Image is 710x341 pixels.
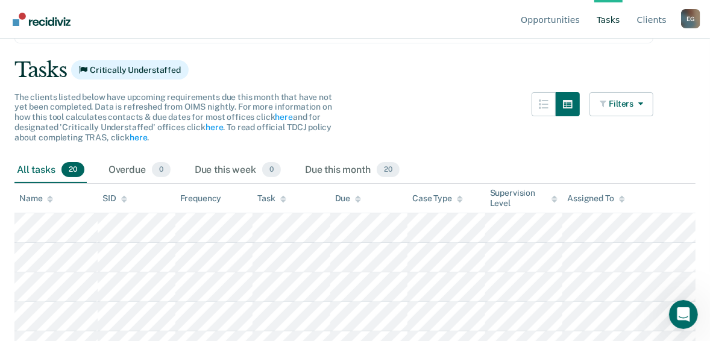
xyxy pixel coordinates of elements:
div: Overdue0 [106,157,173,184]
div: Due this month20 [303,157,402,184]
div: Name [19,193,53,204]
a: here [206,122,223,132]
button: Profile dropdown button [681,9,700,28]
div: Case Type [412,193,463,204]
div: SID [102,193,127,204]
button: Filters [589,92,653,116]
img: Recidiviz [13,13,71,26]
span: Critically Understaffed [71,60,189,80]
a: here [130,133,147,142]
div: Supervision Level [490,188,558,208]
div: All tasks20 [14,157,87,184]
div: Assigned To [567,193,624,204]
span: 0 [262,162,281,178]
div: Tasks [14,58,696,83]
div: Frequency [180,193,222,204]
span: 0 [152,162,171,178]
span: The clients listed below have upcoming requirements due this month that have not yet been complet... [14,92,332,142]
div: E G [681,9,700,28]
div: Due this week0 [192,157,283,184]
iframe: Intercom live chat [669,300,698,329]
div: Due [335,193,362,204]
span: 20 [61,162,84,178]
span: 20 [377,162,400,178]
a: here [275,112,292,122]
div: Task [257,193,286,204]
